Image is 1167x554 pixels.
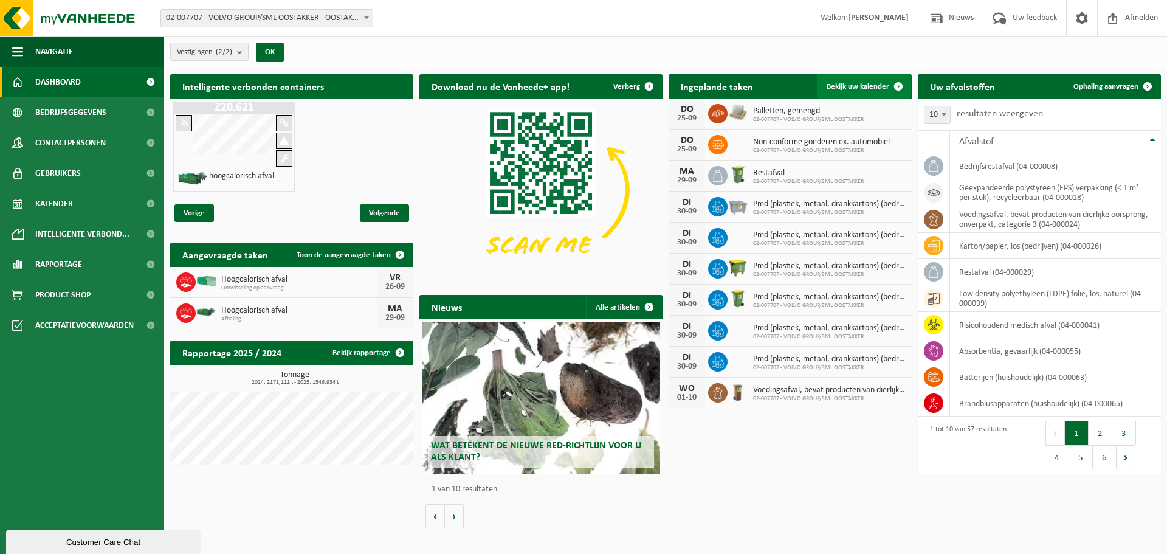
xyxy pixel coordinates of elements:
a: Bekijk uw kalender [817,74,911,99]
span: Ophaling aanvragen [1073,83,1138,91]
a: Bekijk rapportage [323,341,412,365]
h2: Ingeplande taken [669,74,765,98]
span: 02-007707 - VOLVO GROUP/SML OOSTAKKER [753,116,864,123]
img: HK-XZ-20-GN-01 [196,306,216,317]
button: Vestigingen(2/2) [170,43,249,61]
td: voedingsafval, bevat producten van dierlijke oorsprong, onverpakt, categorie 3 (04-000024) [950,206,1161,233]
div: 01-10 [675,393,699,402]
span: Rapportage [35,249,82,280]
count: (2/2) [216,48,232,56]
h3: Tonnage [176,371,413,386]
span: Product Shop [35,280,91,310]
span: Afhaling [221,316,377,323]
button: 1 [1065,421,1089,445]
div: 30-09 [675,269,699,278]
button: OK [256,43,284,62]
button: 3 [1112,421,1136,445]
span: Gebruikers [35,158,81,189]
img: LP-PA-00000-WDN-11 [728,102,748,123]
div: WO [675,384,699,393]
span: Contactpersonen [35,128,106,158]
span: Dashboard [35,67,81,97]
span: 02-007707 - VOLVO GROUP/SML OOSTAKKER [753,302,906,310]
span: Hoogcalorisch afval [221,306,377,316]
div: 30-09 [675,238,699,247]
span: 02-007707 - VOLVO GROUP/SML OOSTAKKER [753,147,890,154]
span: Verberg [613,83,640,91]
button: 6 [1093,445,1117,469]
div: VR [383,273,407,283]
h4: hoogcalorisch afval [209,172,274,181]
span: 10 [924,106,951,124]
span: 02-007707 - VOLVO GROUP/SML OOSTAKKER [753,333,906,341]
img: WB-1100-HPE-GN-50 [728,257,748,278]
span: Vestigingen [177,43,232,61]
span: 10 [924,106,950,123]
span: Hoogcalorisch afval [221,275,377,285]
h2: Uw afvalstoffen [918,74,1007,98]
img: HK-XP-30-GN-00 [196,275,216,286]
div: DI [675,260,699,269]
td: bedrijfsrestafval (04-000008) [950,153,1161,179]
span: Voedingsafval, bevat producten van dierlijke oorsprong, onverpakt, categorie 3 [753,386,906,395]
div: DO [675,136,699,145]
h2: Rapportage 2025 / 2024 [170,341,294,364]
div: 29-09 [675,176,699,185]
span: Bedrijfsgegevens [35,97,106,128]
span: Acceptatievoorwaarden [35,310,134,341]
div: 30-09 [675,207,699,216]
button: Previous [1045,421,1065,445]
img: WB-2500-GAL-GY-01 [728,195,748,216]
span: Pmd (plastiek, metaal, drankkartons) (bedrijven) [753,355,906,364]
span: 02-007707 - VOLVO GROUP/SML OOSTAKKER [753,240,906,248]
span: Palletten, gemengd [753,106,864,116]
span: Pmd (plastiek, metaal, drankkartons) (bedrijven) [753,324,906,333]
label: resultaten weergeven [957,109,1043,119]
div: 30-09 [675,300,699,309]
div: MA [675,167,699,176]
span: Volgende [360,204,409,222]
span: Pmd (plastiek, metaal, drankkartons) (bedrijven) [753,199,906,209]
span: 02-007707 - VOLVO GROUP/SML OOSTAKKER [753,395,906,403]
td: geëxpandeerde polystyreen (EPS) verpakking (< 1 m² per stuk), recycleerbaar (04-000018) [950,179,1161,206]
td: karton/papier, los (bedrijven) (04-000026) [950,233,1161,259]
strong: [PERSON_NAME] [848,13,909,23]
div: MA [383,304,407,314]
span: 02-007707 - VOLVO GROUP/SML OOSTAKKER [753,209,906,216]
div: 1 tot 10 van 57 resultaten [924,420,1007,471]
h1: Z20.621 [176,102,292,114]
td: batterijen (huishoudelijk) (04-000063) [950,364,1161,390]
img: WB-0240-HPE-GN-50 [728,288,748,309]
h2: Nieuws [419,295,474,319]
div: DI [675,291,699,300]
div: DI [675,322,699,331]
h2: Intelligente verbonden containers [170,74,413,98]
button: Vorige [425,504,445,528]
span: Bekijk uw kalender [827,83,889,91]
span: Vorige [174,204,214,222]
button: Verberg [604,74,661,99]
img: Download de VHEPlus App [419,99,663,281]
div: DI [675,353,699,362]
div: 30-09 [675,362,699,371]
a: Wat betekent de nieuwe RED-richtlijn voor u als klant? [422,322,660,474]
td: restafval (04-000029) [950,259,1161,285]
span: Restafval [753,168,864,178]
span: Omwisseling op aanvraag [221,285,377,292]
a: Toon de aangevraagde taken [287,243,412,267]
button: Volgende [445,504,464,528]
span: 02-007707 - VOLVO GROUP/SML OOSTAKKER [753,271,906,279]
a: Alle artikelen [586,295,661,319]
div: 26-09 [383,283,407,291]
span: 2024: 2171,111 t - 2025: 1546,934 t [176,379,413,386]
span: Navigatie [35,36,73,67]
p: 1 van 10 resultaten [432,485,656,494]
div: DO [675,105,699,114]
button: 5 [1069,445,1093,469]
h2: Aangevraagde taken [170,243,280,266]
span: Toon de aangevraagde taken [297,251,391,259]
div: 30-09 [675,331,699,340]
span: 02-007707 - VOLVO GROUP/SML OOSTAKKER [753,178,864,185]
button: Next [1117,445,1135,469]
